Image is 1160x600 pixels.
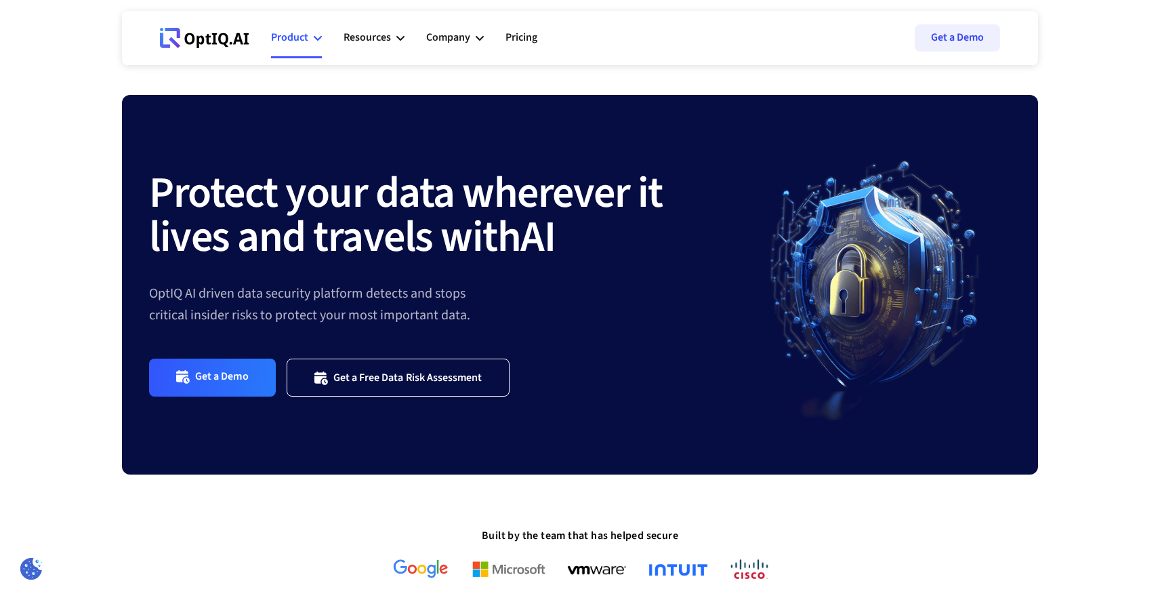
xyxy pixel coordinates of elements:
div: Webflow Homepage [160,47,161,48]
div: Resources [344,28,391,47]
div: Product [271,18,322,58]
div: Resources [344,18,405,58]
a: Get a Demo [915,24,1000,52]
div: OptIQ AI driven data security platform detects and stops critical insider risks to protect your m... [149,283,740,326]
a: Webflow Homepage [160,18,249,58]
div: Product [271,28,308,47]
strong: Protect your data wherever it lives and travels with [149,162,663,268]
a: Get a Free Data Risk Assessment [287,359,510,396]
div: Company [426,18,484,58]
strong: AI [520,206,555,268]
div: Get a Demo [195,369,249,385]
div: Get a Free Data Risk Assessment [333,371,482,384]
a: Pricing [505,18,537,58]
strong: Built by the team that has helped secure [482,528,678,543]
a: Get a Demo [149,359,276,396]
div: Company [426,28,470,47]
